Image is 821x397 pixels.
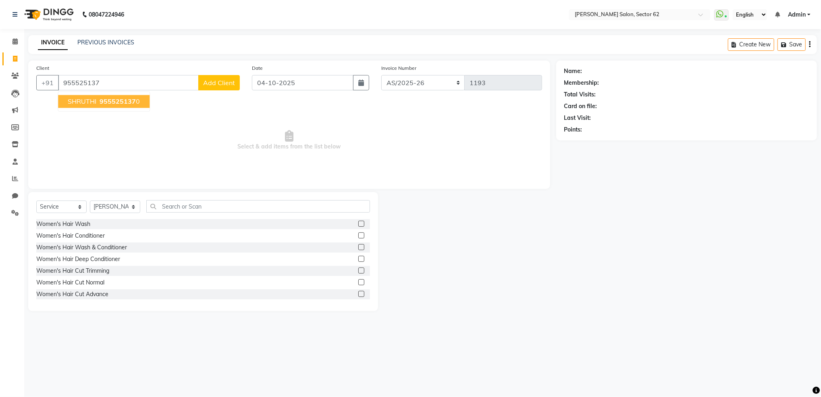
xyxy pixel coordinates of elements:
[564,114,591,122] div: Last Visit:
[36,75,59,90] button: +91
[146,200,370,213] input: Search or Scan
[203,79,235,87] span: Add Client
[21,3,76,26] img: logo
[36,220,90,228] div: Women's Hair Wash
[252,65,263,72] label: Date
[36,100,542,181] span: Select & add items from the list below
[68,98,96,106] span: SHRUTHI
[198,75,240,90] button: Add Client
[36,232,105,240] div: Women's Hair Conditioner
[564,125,582,134] div: Points:
[788,10,806,19] span: Admin
[89,3,124,26] b: 08047224946
[564,102,597,111] div: Card on file:
[36,290,108,299] div: Women's Hair Cut Advance
[77,39,134,46] a: PREVIOUS INVOICES
[36,65,49,72] label: Client
[777,38,806,51] button: Save
[36,267,109,275] div: Women's Hair Cut Trimming
[564,67,582,75] div: Name:
[381,65,416,72] label: Invoice Number
[728,38,774,51] button: Create New
[36,243,127,252] div: Women's Hair Wash & Conditioner
[36,278,104,287] div: Women's Hair Cut Normal
[564,79,599,87] div: Membership:
[58,75,199,90] input: Search by Name/Mobile/Email/Code
[98,98,140,106] ngb-highlight: 0
[564,90,596,99] div: Total Visits:
[36,255,120,263] div: Women's Hair Deep Conditioner
[100,98,136,106] span: 955525137
[38,36,68,50] a: INVOICE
